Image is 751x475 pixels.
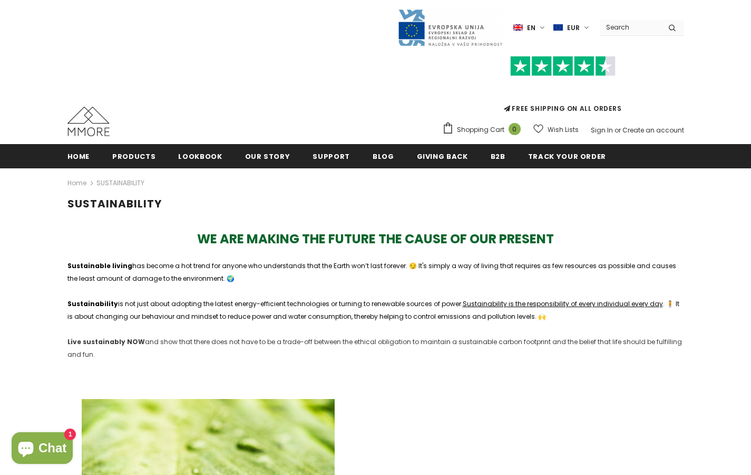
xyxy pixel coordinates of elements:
span: SUSTAINABILITY [67,196,162,211]
img: Javni Razpis [397,8,503,47]
a: Create an account [622,126,684,135]
iframe: Customer reviews powered by Trustpilot [442,76,684,103]
span: B2B [491,151,505,161]
p: and show that there does not have to be a trade-off between the ethical obligation to maintain a ... [67,336,684,361]
span: Track your order [528,151,606,161]
a: Sign In [591,126,613,135]
img: MMORE Cases [67,107,110,136]
span: Sustainability is the responsibility of every individual every day [463,299,663,308]
span: Blog [373,151,394,161]
span: 0 [509,123,521,135]
a: Our Story [245,144,290,168]
strong: Sustainability [67,299,118,308]
span: Shopping Cart [457,125,504,135]
span: EUR [567,23,580,33]
span: Wish Lists [548,125,579,135]
span: WE ARE MAKING THE FUTURE THE CAUSE OF OUR PRESENT [197,230,554,248]
strong: Live sustainably NOW [67,337,145,346]
a: Shopping Cart 0 [442,122,526,138]
span: is not just about adopting the latest energy-efficient technologies or turning to renewable sourc... [67,299,679,321]
span: Our Story [245,151,290,161]
span: support [313,151,350,161]
a: Lookbook [178,144,222,168]
a: B2B [491,144,505,168]
span: en [527,23,535,33]
a: Giving back [417,144,468,168]
span: Home [67,151,90,161]
span: Products [112,151,155,161]
a: Javni Razpis [397,23,503,32]
span: FREE SHIPPING ON ALL ORDERS [442,61,684,113]
a: support [313,144,350,168]
img: i-lang-1.png [513,23,523,32]
img: Trust Pilot Stars [510,56,616,77]
a: Track your order [528,144,606,168]
strong: Sustainable living [67,261,132,270]
a: Products [112,144,155,168]
input: Search Site [600,20,660,35]
a: Wish Lists [533,120,579,139]
a: Blog [373,144,394,168]
span: or [615,126,621,135]
span: Lookbook [178,151,222,161]
a: Home [67,144,90,168]
span: Giving back [417,151,468,161]
a: Home [67,177,86,189]
span: has become a hot trend for anyone who understands that the Earth won’t last forever. 😏 It's simpl... [67,261,676,283]
inbox-online-store-chat: Shopify online store chat [8,432,76,467]
span: SUSTAINABILITY [96,177,144,189]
